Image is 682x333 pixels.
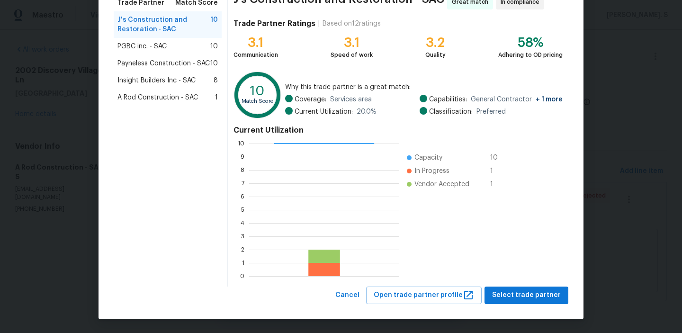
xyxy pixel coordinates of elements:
h4: Trade Partner Ratings [233,19,315,28]
span: 1 [490,180,505,189]
span: Preferred [476,107,506,117]
span: Services area [330,95,372,104]
text: 6 [241,194,244,199]
text: 8 [241,167,244,173]
span: General Contractor [471,95,563,104]
div: Adhering to OD pricing [498,50,563,60]
span: 8 [214,76,218,85]
span: Current Utilization: [295,107,353,117]
span: Open trade partner profile [374,289,474,301]
span: Insight Builders Inc - SAC [117,76,196,85]
h4: Current Utilization [233,126,563,135]
span: Capacity [414,153,442,162]
button: Open trade partner profile [366,287,482,304]
text: 7 [242,180,244,186]
button: Cancel [332,287,363,304]
span: Select trade partner [492,289,561,301]
text: 0 [240,273,244,279]
text: Match Score [242,99,273,104]
span: Cancel [335,289,359,301]
text: 2 [241,247,244,252]
span: 10 [210,42,218,51]
text: 5 [241,207,244,213]
span: A Rod Construction - SAC [117,93,198,102]
span: Capabilities: [429,95,467,104]
div: Speed of work [331,50,373,60]
span: J's Construction and Restoration - SAC [117,15,210,34]
text: 10 [250,84,265,98]
div: | [315,19,323,28]
text: 10 [238,141,244,146]
div: 58% [498,38,563,47]
span: 10 [490,153,505,162]
span: 10 [210,59,218,68]
text: 9 [241,154,244,160]
span: 10 [210,15,218,34]
div: 3.1 [233,38,278,47]
span: Payneless Construction - SAC [117,59,210,68]
div: 3.1 [331,38,373,47]
div: 3.2 [425,38,446,47]
span: Why this trade partner is a great match: [285,82,563,92]
text: 4 [241,220,244,226]
span: + 1 more [536,96,563,103]
span: 20.0 % [357,107,377,117]
span: 1 [215,93,218,102]
button: Select trade partner [485,287,568,304]
span: Coverage: [295,95,326,104]
span: Vendor Accepted [414,180,469,189]
text: 3 [241,234,244,239]
span: 1 [490,166,505,176]
text: 1 [242,260,244,266]
div: Communication [233,50,278,60]
span: PGBC inc. - SAC [117,42,167,51]
span: In Progress [414,166,449,176]
span: Classification: [429,107,473,117]
div: Quality [425,50,446,60]
div: Based on 12 ratings [323,19,381,28]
